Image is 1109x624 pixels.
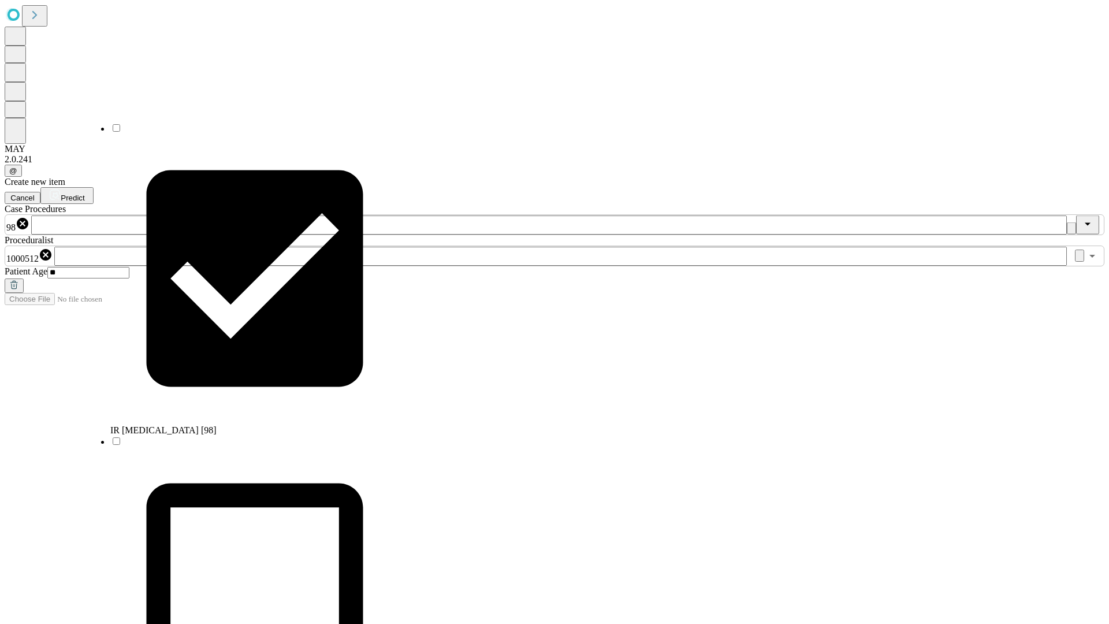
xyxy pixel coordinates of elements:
div: 2.0.241 [5,154,1104,165]
span: 1000512 [6,254,39,263]
button: Cancel [5,192,40,204]
span: Proceduralist [5,235,53,245]
div: MAY [5,144,1104,154]
span: Create new item [5,177,65,187]
button: Predict [40,187,94,204]
button: Clear [1067,222,1076,235]
span: Patient Age [5,266,47,276]
button: @ [5,165,22,177]
button: Open [1084,248,1100,264]
button: Clear [1075,250,1084,262]
div: 98 [6,217,29,233]
div: 1000512 [6,248,53,264]
span: IR [MEDICAL_DATA] [98] [110,425,217,435]
span: Cancel [10,194,35,202]
span: 98 [6,222,16,232]
button: Close [1076,216,1099,235]
span: Predict [61,194,84,202]
span: Scheduled Procedure [5,204,66,214]
span: @ [9,166,17,175]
